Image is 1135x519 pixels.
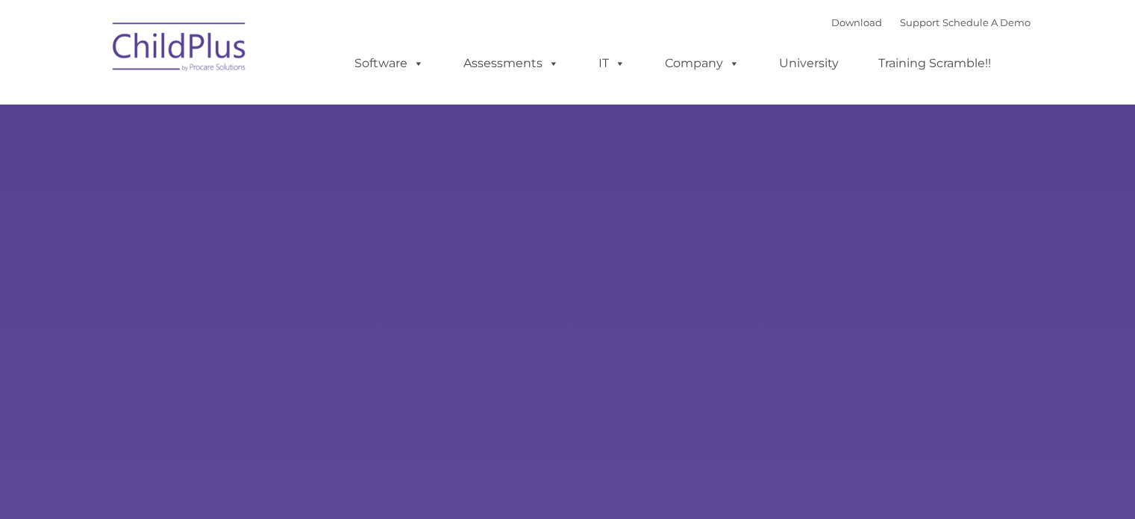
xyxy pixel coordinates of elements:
[584,49,640,78] a: IT
[340,49,439,78] a: Software
[448,49,574,78] a: Assessments
[105,12,254,87] img: ChildPlus by Procare Solutions
[863,49,1006,78] a: Training Scramble!!
[831,16,1031,28] font: |
[650,49,754,78] a: Company
[942,16,1031,28] a: Schedule A Demo
[900,16,939,28] a: Support
[831,16,882,28] a: Download
[764,49,854,78] a: University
